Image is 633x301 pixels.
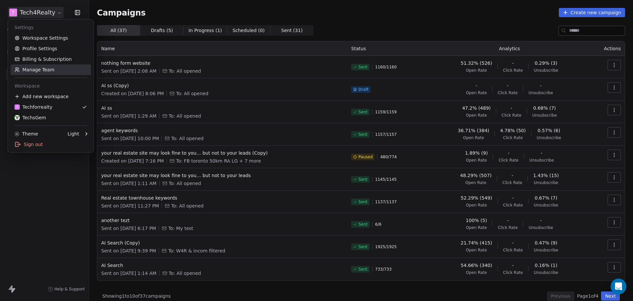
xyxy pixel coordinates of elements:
[15,131,38,137] div: Theme
[11,43,91,54] a: Profile Settings
[15,114,46,121] div: TechsGem
[16,105,18,110] span: T
[11,54,91,64] a: Billing & Subscription
[11,139,91,150] div: Sign out
[11,81,91,91] div: Workspace
[11,22,91,33] div: Settings
[11,64,91,75] a: Manage Team
[15,115,20,120] img: Untitled%20design.png
[11,91,91,102] div: Add new workspace
[68,131,79,137] div: Light
[15,104,52,110] div: Techforrealty
[11,33,91,43] a: Workspace Settings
